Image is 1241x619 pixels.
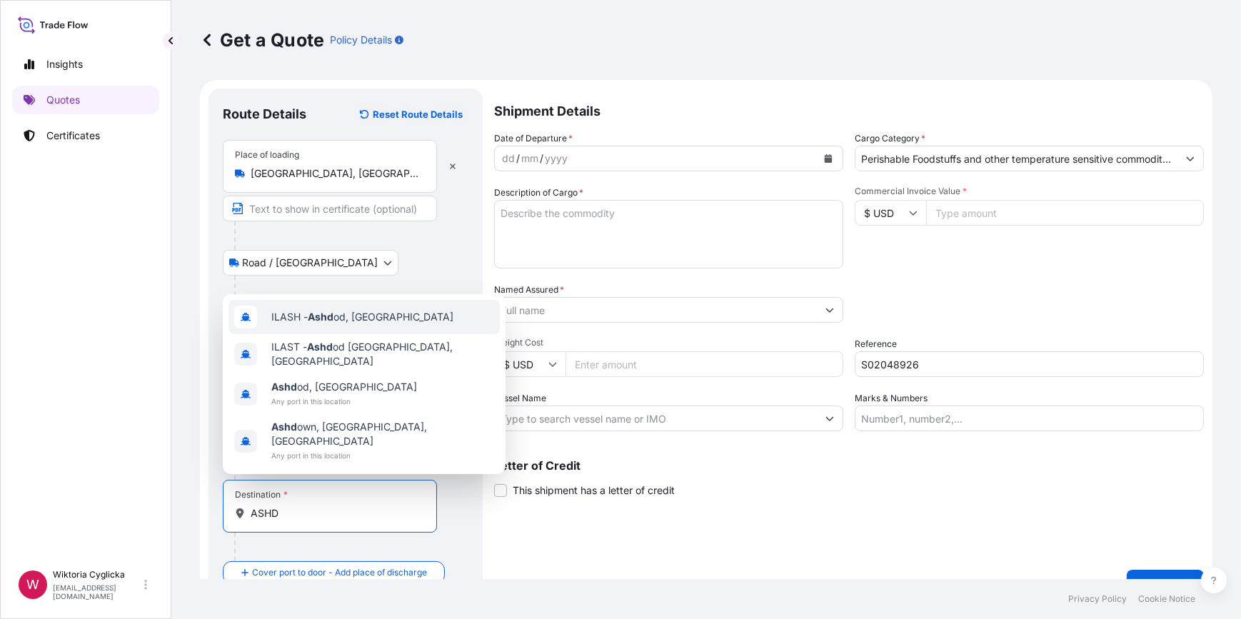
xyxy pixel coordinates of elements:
span: W [26,578,39,592]
input: Text to appear on certificate [223,196,437,221]
label: Named Assured [494,283,564,297]
label: Reference [855,337,897,351]
label: Cargo Category [855,131,925,146]
span: ILAST - od [GEOGRAPHIC_DATA], [GEOGRAPHIC_DATA] [271,340,494,368]
p: Policy Details [330,33,392,47]
input: Place of loading [251,166,419,181]
p: Wiktoria Cyglicka [53,569,141,580]
p: Shipment Details [494,89,1204,131]
div: / [540,150,543,167]
p: [EMAIL_ADDRESS][DOMAIN_NAME] [53,583,141,600]
span: Commercial Invoice Value [855,186,1204,197]
span: own, [GEOGRAPHIC_DATA], [GEOGRAPHIC_DATA] [271,420,494,448]
div: / [516,150,520,167]
input: Destination [251,506,419,520]
span: ILASH - od, [GEOGRAPHIC_DATA] [271,310,453,324]
span: This shipment has a letter of credit [513,483,675,498]
span: Cover port to door - Add place of discharge [252,565,427,580]
span: Freight Cost [494,337,843,348]
label: Marks & Numbers [855,391,928,406]
button: Calendar [817,147,840,170]
button: Show suggestions [817,406,843,431]
button: Select transport [223,250,398,276]
span: Any port in this location [271,394,417,408]
label: Description of Cargo [494,186,583,200]
p: Quotes [46,93,80,107]
input: Select a commodity type [855,146,1177,171]
button: Show suggestions [817,297,843,323]
span: Date of Departure [494,131,573,146]
input: Number1, number2,... [855,406,1204,431]
span: Road / [GEOGRAPHIC_DATA] [242,256,378,270]
input: Type to search vessel name or IMO [495,406,817,431]
input: Your internal reference [855,351,1204,377]
div: Show suggestions [223,294,506,474]
b: Ashd [307,341,333,353]
p: Certificates [46,129,100,143]
p: Cookie Notice [1138,593,1195,605]
div: month, [520,150,540,167]
input: Enter amount [566,351,843,377]
p: Insights [46,57,83,71]
p: Reset Route Details [373,107,463,121]
input: Full name [495,297,817,323]
input: Type amount [926,200,1204,226]
p: Get a Quote [200,29,324,51]
div: Destination [235,489,288,500]
b: Ashd [271,421,297,433]
button: Show suggestions [1177,146,1203,171]
b: Ashd [271,381,297,393]
label: Vessel Name [494,391,546,406]
span: od, [GEOGRAPHIC_DATA] [271,380,417,394]
div: Place of loading [235,149,299,161]
span: Any port in this location [271,448,494,463]
div: year, [543,150,569,167]
p: Privacy Policy [1068,593,1127,605]
b: Ashd [308,311,333,323]
p: Letter of Credit [494,460,1204,471]
div: day, [501,150,516,167]
p: Get a Quote [1138,577,1192,591]
p: Route Details [223,106,306,123]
